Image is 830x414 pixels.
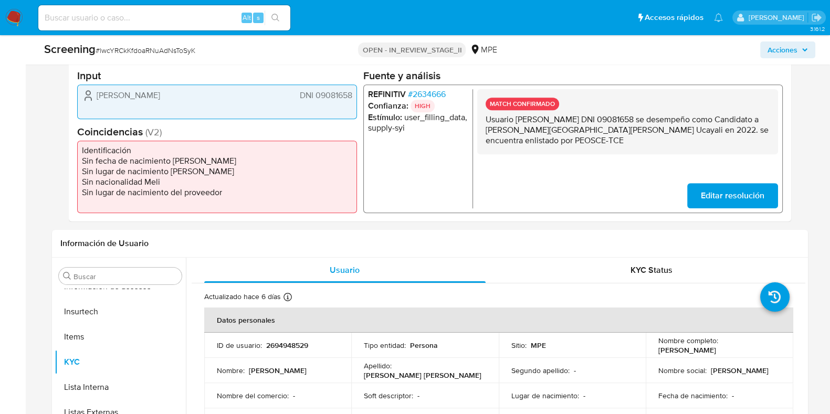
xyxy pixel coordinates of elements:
a: Notificaciones [714,13,723,22]
b: Screening [44,40,96,57]
p: Nombre : [217,366,245,375]
p: ID de usuario : [217,341,262,350]
p: - [293,391,295,400]
p: 2694948529 [266,341,308,350]
span: s [257,13,260,23]
p: - [574,366,576,375]
span: Accesos rápidos [645,12,703,23]
p: Nombre del comercio : [217,391,289,400]
span: 3.161.2 [810,25,825,33]
p: MPE [531,341,546,350]
p: [PERSON_NAME] [249,366,307,375]
a: Salir [811,12,822,23]
button: KYC [55,349,186,375]
p: - [583,391,585,400]
p: Nombre social : [658,366,707,375]
span: Usuario [330,264,360,276]
p: Sitio : [511,341,527,350]
p: Persona [410,341,438,350]
input: Buscar [73,272,177,281]
button: Insurtech [55,299,186,324]
span: Acciones [768,41,797,58]
span: # lwcYRCkKfdoaRNuAdNsToSyK [96,45,195,56]
h1: Información de Usuario [60,238,149,249]
th: Datos personales [204,307,793,333]
p: Tipo entidad : [364,341,406,350]
p: Fecha de nacimiento : [658,391,728,400]
p: [PERSON_NAME] [658,345,716,355]
p: Soft descriptor : [364,391,413,400]
span: Alt [243,13,251,23]
div: MPE [470,44,497,56]
p: Segundo apellido : [511,366,570,375]
p: - [417,391,419,400]
p: - [732,391,734,400]
p: [PERSON_NAME] [711,366,769,375]
button: Items [55,324,186,349]
p: OPEN - IN_REVIEW_STAGE_II [358,43,466,57]
p: Nombre completo : [658,336,718,345]
button: Buscar [63,272,71,280]
span: KYC Status [631,264,673,276]
p: agustin.duran@mercadolibre.com [748,13,807,23]
button: search-icon [265,10,286,25]
p: [PERSON_NAME] [PERSON_NAME] [364,370,481,380]
p: Apellido : [364,361,392,370]
p: Actualizado hace 6 días [204,292,281,302]
p: Lugar de nacimiento : [511,391,579,400]
input: Buscar usuario o caso... [38,11,290,25]
button: Lista Interna [55,375,186,400]
button: Acciones [760,41,815,58]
